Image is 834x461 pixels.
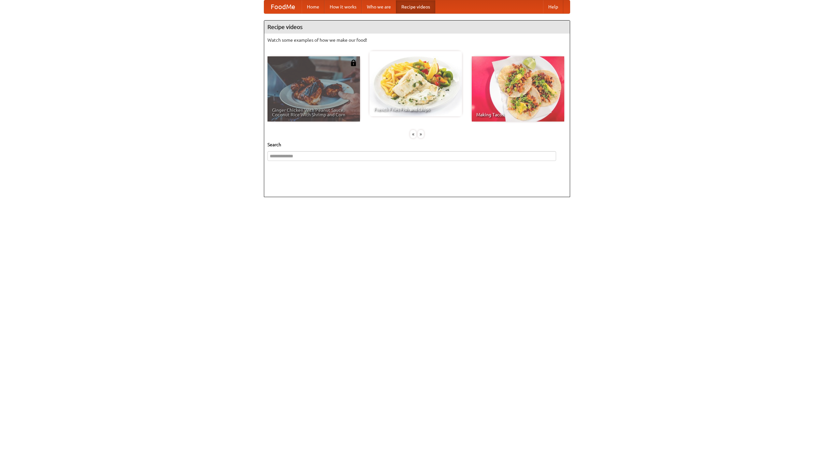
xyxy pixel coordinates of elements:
a: Help [543,0,563,13]
div: » [418,130,424,138]
a: Making Tacos [472,56,564,122]
span: Making Tacos [476,112,560,117]
p: Watch some examples of how we make our food! [267,37,567,43]
h5: Search [267,141,567,148]
img: 483408.png [350,60,357,66]
a: FoodMe [264,0,302,13]
a: French Fries Fish and Chips [369,51,462,116]
a: How it works [324,0,362,13]
span: French Fries Fish and Chips [374,107,457,112]
a: Who we are [362,0,396,13]
a: Recipe videos [396,0,435,13]
div: « [410,130,416,138]
a: Home [302,0,324,13]
h4: Recipe videos [264,21,570,34]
